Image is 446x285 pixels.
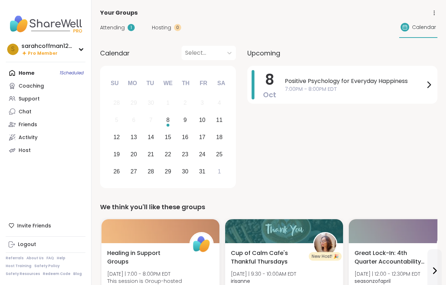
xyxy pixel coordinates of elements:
[109,147,124,162] div: Choose Sunday, October 19th, 2025
[132,115,135,125] div: 6
[216,132,223,142] div: 18
[309,252,342,261] div: New Host! 🎉
[143,95,159,111] div: Not available Tuesday, September 30th, 2025
[355,277,391,285] b: seasonzofapril
[148,132,154,142] div: 14
[194,113,210,128] div: Choose Friday, October 10th, 2025
[107,75,123,91] div: Su
[11,45,15,54] span: s
[160,147,176,162] div: Choose Wednesday, October 22nd, 2025
[100,9,138,17] span: Your Groups
[142,75,158,91] div: Tu
[165,167,171,176] div: 29
[6,131,85,144] a: Activity
[73,271,82,276] a: Blog
[212,130,227,145] div: Choose Saturday, October 18th, 2025
[182,167,188,176] div: 30
[212,95,227,111] div: Not available Saturday, October 4th, 2025
[19,134,38,141] div: Activity
[160,130,176,145] div: Choose Wednesday, October 15th, 2025
[167,115,170,125] div: 8
[19,147,31,154] div: Host
[143,130,159,145] div: Choose Tuesday, October 14th, 2025
[6,92,85,105] a: Support
[178,75,194,91] div: Th
[6,105,85,118] a: Chat
[178,113,193,128] div: Choose Thursday, October 9th, 2025
[183,98,187,108] div: 2
[199,149,205,159] div: 24
[109,130,124,145] div: Choose Sunday, October 12th, 2025
[26,256,44,261] a: About Us
[213,75,229,91] div: Sa
[107,270,182,277] span: [DATE] | 7:00 - 8:00PM EDT
[124,75,140,91] div: Mo
[194,95,210,111] div: Not available Friday, October 3rd, 2025
[19,121,37,128] div: Friends
[148,167,154,176] div: 28
[355,270,420,277] span: [DATE] | 12:00 - 12:30PM EDT
[6,271,40,276] a: Safety Resources
[21,42,75,50] div: sarahcoffman1234
[178,164,193,179] div: Choose Thursday, October 30th, 2025
[130,98,137,108] div: 29
[6,238,85,251] a: Logout
[6,264,31,269] a: Host Training
[412,24,436,31] span: Calendar
[174,24,181,31] div: 0
[265,70,274,90] span: 8
[216,115,223,125] div: 11
[199,167,205,176] div: 31
[109,95,124,111] div: Not available Sunday, September 28th, 2025
[160,75,176,91] div: We
[130,132,137,142] div: 13
[314,233,336,255] img: irisanne
[57,256,65,261] a: Help
[126,147,142,162] div: Choose Monday, October 20th, 2025
[194,147,210,162] div: Choose Friday, October 24th, 2025
[113,132,120,142] div: 12
[6,79,85,92] a: Coaching
[194,164,210,179] div: Choose Friday, October 31st, 2025
[263,90,276,100] span: Oct
[107,277,182,285] span: This session is Group-hosted
[218,167,221,176] div: 1
[113,98,120,108] div: 28
[165,149,171,159] div: 22
[216,149,223,159] div: 25
[218,98,221,108] div: 4
[143,164,159,179] div: Choose Tuesday, October 28th, 2025
[126,164,142,179] div: Choose Monday, October 27th, 2025
[19,108,31,116] div: Chat
[182,132,188,142] div: 16
[178,95,193,111] div: Not available Thursday, October 2nd, 2025
[100,24,125,31] span: Attending
[212,113,227,128] div: Choose Saturday, October 11th, 2025
[148,149,154,159] div: 21
[165,132,171,142] div: 15
[167,98,170,108] div: 1
[6,256,24,261] a: Referrals
[178,130,193,145] div: Choose Thursday, October 16th, 2025
[28,50,58,56] span: Pro Member
[126,130,142,145] div: Choose Monday, October 13th, 2025
[355,249,429,266] span: Great Lock-In: 4th Quarter Accountability Partner
[109,164,124,179] div: Choose Sunday, October 26th, 2025
[231,249,305,266] span: Cup of Calm Cafe's Thankful Thursdays
[212,164,227,179] div: Choose Saturday, November 1st, 2025
[34,264,60,269] a: Safety Policy
[100,48,130,58] span: Calendar
[194,130,210,145] div: Choose Friday, October 17th, 2025
[160,95,176,111] div: Not available Wednesday, October 1st, 2025
[199,132,205,142] div: 17
[43,271,70,276] a: Redeem Code
[6,118,85,131] a: Friends
[115,115,118,125] div: 5
[152,24,171,31] span: Hosting
[285,85,425,93] span: 7:00PM - 8:00PM EDT
[18,241,36,248] div: Logout
[100,202,437,212] div: We think you'll like these groups
[200,98,204,108] div: 3
[195,75,211,91] div: Fr
[107,249,182,266] span: Healing in Support Groups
